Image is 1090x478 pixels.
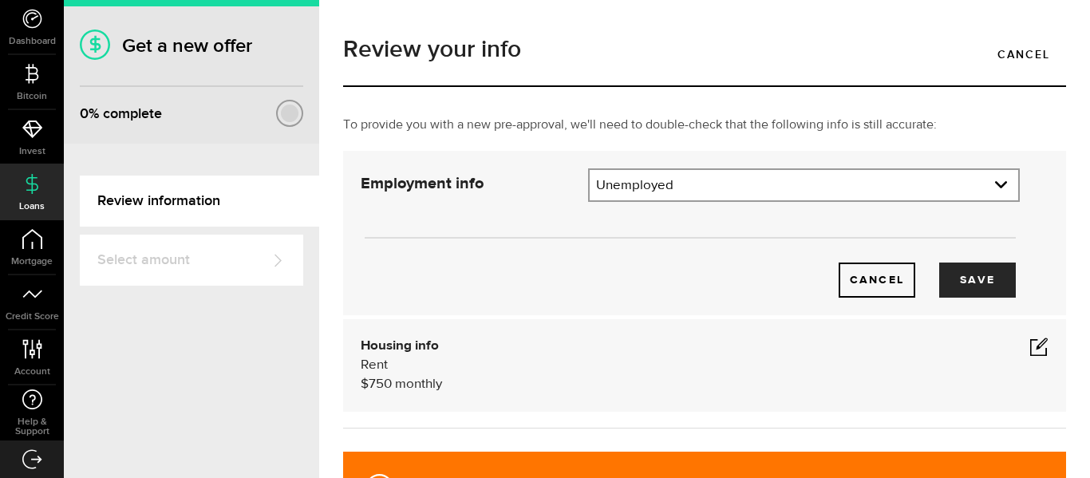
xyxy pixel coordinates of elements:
[981,38,1066,71] a: Cancel
[361,358,388,372] span: Rent
[13,6,61,54] button: Open LiveChat chat widget
[839,263,915,298] button: Cancel
[361,339,439,353] b: Housing info
[939,263,1016,298] button: Save
[343,116,1066,135] p: To provide you with a new pre-approval, we'll need to double-check that the following info is sti...
[80,34,303,57] h1: Get a new offer
[590,170,1018,200] a: expand select
[369,377,392,391] span: 750
[80,235,303,286] a: Select amount
[80,100,162,128] div: % complete
[361,377,369,391] span: $
[395,377,442,391] span: monthly
[80,105,89,122] span: 0
[80,176,319,227] a: Review information
[343,38,1066,61] h1: Review your info
[361,176,484,192] strong: Employment info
